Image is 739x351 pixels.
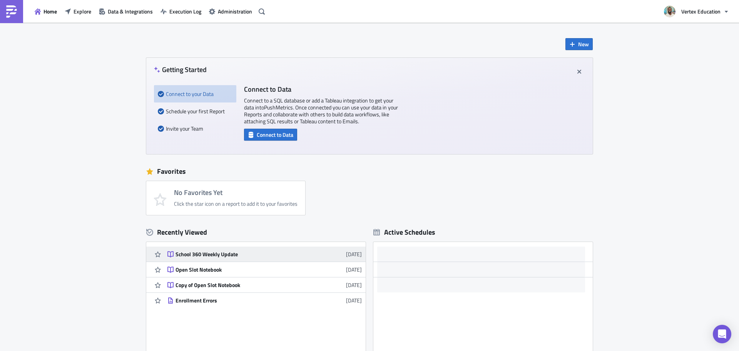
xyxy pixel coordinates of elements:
span: Explore [74,7,91,15]
button: Explore [61,5,95,17]
div: Schedule your first Report [158,102,232,120]
div: Click the star icon on a report to add it to your favorites [174,200,298,207]
a: Open Slot Notebook[DATE] [167,262,362,277]
div: Open Slot Notebook [176,266,310,273]
span: Execution Log [169,7,201,15]
span: New [578,40,589,48]
button: Home [31,5,61,17]
div: Connect to your Data [158,85,232,102]
button: Vertex Education [659,3,733,20]
a: Connect to Data [244,130,297,138]
div: Open Intercom Messenger [713,325,731,343]
button: Administration [205,5,256,17]
div: Active Schedules [373,228,435,237]
div: Recently Viewed [146,227,366,238]
time: 2025-08-14T14:40:26Z [346,250,362,258]
time: 2025-06-27T17:15:56Z [346,265,362,274]
span: Data & Integrations [108,7,153,15]
time: 2025-06-25T18:34:15Z [346,296,362,304]
h4: No Favorites Yet [174,189,298,196]
div: Invite your Team [158,120,232,137]
div: School 360 Weekly Update [176,251,310,258]
a: School 360 Weekly Update[DATE] [167,247,362,262]
h4: Connect to Data [244,85,398,93]
h4: Getting Started [154,65,207,74]
img: PushMetrics [5,5,18,18]
button: New [565,38,593,50]
div: Favorites [146,166,593,177]
span: Connect to Data [257,131,293,139]
a: Enrollment Errors[DATE] [167,293,362,308]
div: Enrollment Errors [176,297,310,304]
span: Administration [218,7,252,15]
img: Avatar [663,5,676,18]
span: Vertex Education [681,7,721,15]
a: Copy of Open Slot Notebook[DATE] [167,277,362,292]
button: Data & Integrations [95,5,157,17]
button: Execution Log [157,5,205,17]
time: 2025-06-25T18:35:13Z [346,281,362,289]
span: Home [43,7,57,15]
button: Connect to Data [244,129,297,141]
div: Copy of Open Slot Notebook [176,282,310,289]
p: Connect to a SQL database or add a Tableau integration to get your data into PushMetrics . Once c... [244,97,398,125]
